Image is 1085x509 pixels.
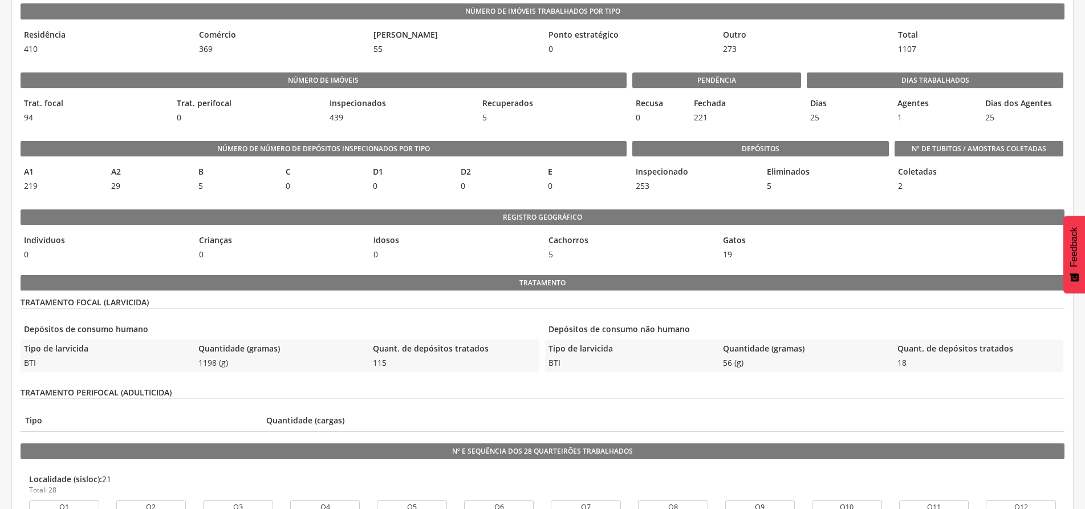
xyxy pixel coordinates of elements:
[21,357,189,369] span: BTI
[894,357,1063,369] span: 18
[763,180,889,192] span: 5
[544,180,626,192] span: 0
[894,112,976,123] span: 1
[21,209,1064,225] legend: Registro geográfico
[29,485,1056,495] p: Total: 28
[21,235,190,248] legend: Indivíduos
[632,72,802,88] legend: Pendência
[720,235,889,248] legend: Gatos
[632,180,758,192] span: 253
[894,343,1063,356] legend: Quant. de depósitos tratados
[21,29,190,42] legend: Residência
[370,235,539,248] legend: Idosos
[369,343,538,356] legend: Quant. de depósitos tratados
[894,98,976,111] legend: Agentes
[982,98,1063,111] legend: Dias dos Agentes
[21,72,627,88] legend: Número de imóveis
[1069,227,1079,267] span: Feedback
[195,166,277,179] legend: B
[21,324,539,337] legend: Depósitos de consumo humano
[21,166,102,179] legend: A1
[196,235,365,248] legend: Crianças
[895,166,904,179] legend: Coletadas
[545,29,714,42] legend: Ponto estratégico
[21,43,190,55] span: 410
[173,112,320,123] span: 0
[545,357,714,369] span: BTI
[720,29,889,42] legend: Outro
[545,43,714,55] span: 0
[895,180,904,192] span: 2
[326,98,473,111] legend: Inspecionados
[21,180,102,192] span: 219
[807,112,888,123] span: 25
[21,387,1064,399] legend: TRATAMENTO PERIFOCAL (ADULTICIDA)
[21,112,168,123] span: 94
[545,235,714,248] legend: Cachorros
[326,112,473,123] span: 439
[690,112,743,123] span: 221
[545,249,714,260] span: 5
[545,324,1064,337] legend: Depósitos de consumo não humano
[720,249,889,260] span: 19
[369,180,451,192] span: 0
[21,343,189,356] legend: Tipo de larvicida
[21,297,1064,309] legend: TRATAMENTO FOCAL (LARVICIDA)
[21,275,1064,291] legend: Tratamento
[196,43,365,55] span: 369
[21,443,1064,459] legend: Nº e sequência dos 28 quarteirões trabalhados
[632,141,889,157] legend: Depósitos
[632,112,685,123] span: 0
[262,410,1064,431] th: Quantidade (cargas)
[369,166,451,179] legend: D1
[457,166,539,179] legend: D2
[21,141,627,157] legend: Número de Número de Depósitos Inspecionados por Tipo
[108,166,189,179] legend: A2
[370,29,539,42] legend: [PERSON_NAME]
[720,343,888,356] legend: Quantidade (gramas)
[544,166,626,179] legend: E
[763,166,889,179] legend: Eliminados
[173,98,320,111] legend: Trat. perifocal
[1063,216,1085,293] button: Feedback - Mostrar pesquisa
[479,98,626,111] legend: Recuperados
[632,166,758,179] legend: Inspecionado
[479,112,626,123] span: 5
[807,72,1063,88] legend: Dias Trabalhados
[807,98,888,111] legend: Dias
[690,98,743,111] legend: Fechada
[196,29,365,42] legend: Comércio
[720,357,888,369] span: 56 (g)
[632,98,685,111] legend: Recusa
[457,180,539,192] span: 0
[982,112,1063,123] span: 25
[195,180,277,192] span: 5
[108,180,189,192] span: 29
[195,357,364,369] span: 1198 (g)
[369,357,538,369] span: 115
[21,410,262,431] th: Tipo
[21,3,1064,19] legend: Número de Imóveis Trabalhados por Tipo
[195,343,364,356] legend: Quantidade (gramas)
[282,166,364,179] legend: C
[545,343,714,356] legend: Tipo de larvicida
[895,141,1064,157] legend: Nº de Tubitos / Amostras coletadas
[21,98,168,111] legend: Trat. focal
[370,249,539,260] span: 0
[720,43,889,55] span: 273
[895,43,1064,55] span: 1107
[21,249,190,260] span: 0
[29,474,102,484] strong: Localidade (sisloc):
[370,43,539,55] span: 55
[895,29,1064,42] legend: Total
[196,249,365,260] span: 0
[29,474,1056,495] div: 21
[282,180,364,192] span: 0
